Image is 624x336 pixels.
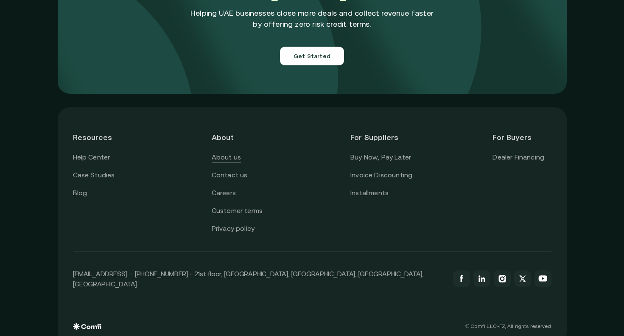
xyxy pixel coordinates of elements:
[492,123,551,152] header: For Buyers
[73,170,115,181] a: Case Studies
[350,123,412,152] header: For Suppliers
[350,170,412,181] a: Invoice Discounting
[73,123,132,152] header: Resources
[212,123,270,152] header: About
[212,152,241,163] a: About us
[73,152,110,163] a: Help Center
[212,223,255,234] a: Privacy policy
[73,269,445,289] p: [EMAIL_ADDRESS] · [PHONE_NUMBER] · 21st floor, [GEOGRAPHIC_DATA], [GEOGRAPHIC_DATA], [GEOGRAPHIC_...
[212,188,236,199] a: Careers
[212,205,263,216] a: Customer terms
[492,152,544,163] a: Dealer Financing
[190,8,434,30] p: Helping UAE businesses close more deals and collect revenue faster by offering zero risk credit t...
[465,323,551,329] p: © Comfi L.L.C-FZ, All rights reserved
[212,170,248,181] a: Contact us
[350,188,389,199] a: Installments
[350,152,411,163] a: Buy Now, Pay Later
[73,188,87,199] a: Blog
[73,323,101,330] img: comfi logo
[280,47,344,65] button: Get Started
